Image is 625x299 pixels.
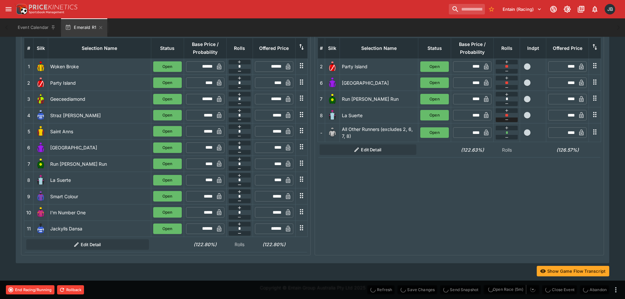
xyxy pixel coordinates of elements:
[340,38,418,58] th: Selection Name
[561,3,573,15] button: Toggle light/dark mode
[575,3,587,15] button: Documentation
[327,77,338,88] img: runner 6
[589,3,601,15] button: Notifications
[420,110,449,120] button: Open
[48,204,151,221] td: I'm Number One
[61,18,107,37] button: Emerald R1
[449,4,485,14] input: search
[318,107,325,123] td: 8
[327,110,338,120] img: runner 8
[153,77,182,88] button: Open
[35,159,46,169] img: runner 7
[184,38,226,58] th: Base Price / Probability
[548,3,559,15] button: Connected to PK
[153,61,182,72] button: Open
[318,38,325,58] th: #
[29,5,77,10] img: PriceKinetics
[48,172,151,188] td: La Suerte
[340,58,418,75] td: Party Island
[153,126,182,137] button: Open
[3,3,14,15] button: open drawer
[153,175,182,185] button: Open
[35,224,46,234] img: runner 11
[546,38,589,58] th: Offered Price
[24,38,33,58] th: #
[48,188,151,204] td: Smart Colour
[486,4,497,14] button: No Bookmarks
[228,241,251,248] p: Rolls
[48,139,151,156] td: [GEOGRAPHIC_DATA]
[494,38,520,58] th: Rolls
[35,142,46,153] img: runner 6
[48,107,151,123] td: Straz [PERSON_NAME]
[327,94,338,104] img: runner 7
[548,146,587,153] h6: (126.57%)
[24,58,33,75] td: 1
[255,241,293,248] h6: (122.80%)
[153,224,182,234] button: Open
[451,38,494,58] th: Base Price / Probability
[580,286,609,292] span: Mark an event as closed and abandoned.
[48,58,151,75] td: Woken Broke
[420,77,449,88] button: Open
[35,77,46,88] img: runner 2
[14,18,60,37] button: Event Calendar
[24,172,33,188] td: 8
[151,38,184,58] th: Status
[320,144,416,155] button: Edit Detail
[484,285,539,294] div: split button
[420,127,449,138] button: Open
[318,91,325,107] td: 7
[35,61,46,72] img: runner 1
[24,156,33,172] td: 7
[33,38,48,58] th: Silk
[35,110,46,120] img: runner 4
[24,139,33,156] td: 6
[24,123,33,139] td: 5
[6,285,54,294] button: End Racing/Running
[325,38,340,58] th: Silk
[24,107,33,123] td: 4
[26,239,149,250] button: Edit Detail
[253,38,295,58] th: Offered Price
[318,123,325,142] td: -
[48,38,151,58] th: Selection Name
[35,191,46,202] img: runner 9
[153,142,182,153] button: Open
[340,107,418,123] td: La Suerte
[418,38,451,58] th: Status
[186,241,224,248] h6: (122.80%)
[24,91,33,107] td: 3
[48,123,151,139] td: Saint Anns
[327,127,338,138] img: blank-silk.png
[14,3,28,16] img: PriceKinetics Logo
[24,75,33,91] td: 2
[24,188,33,204] td: 9
[420,61,449,72] button: Open
[153,207,182,218] button: Open
[226,38,253,58] th: Rolls
[153,110,182,120] button: Open
[496,146,518,153] p: Rolls
[48,156,151,172] td: Run [PERSON_NAME] Run
[35,175,46,185] img: runner 8
[153,159,182,169] button: Open
[48,75,151,91] td: Party Island
[318,58,325,75] td: 2
[340,75,418,91] td: [GEOGRAPHIC_DATA]
[612,286,620,294] button: more
[340,91,418,107] td: Run [PERSON_NAME] Run
[605,4,615,14] div: Josh Brown
[327,61,338,72] img: runner 2
[48,221,151,237] td: Jackylls Dansa
[453,146,492,153] h6: (122.63%)
[420,94,449,104] button: Open
[35,207,46,218] img: runner 10
[537,266,609,276] button: Show Game Flow Transcript
[499,4,546,14] button: Select Tenant
[340,123,418,142] td: All Other Runners (excludes 2, 6, 7, 8)
[57,285,84,294] button: Rollback
[48,91,151,107] td: Geeceediamond
[603,2,617,16] button: Josh Brown
[318,75,325,91] td: 6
